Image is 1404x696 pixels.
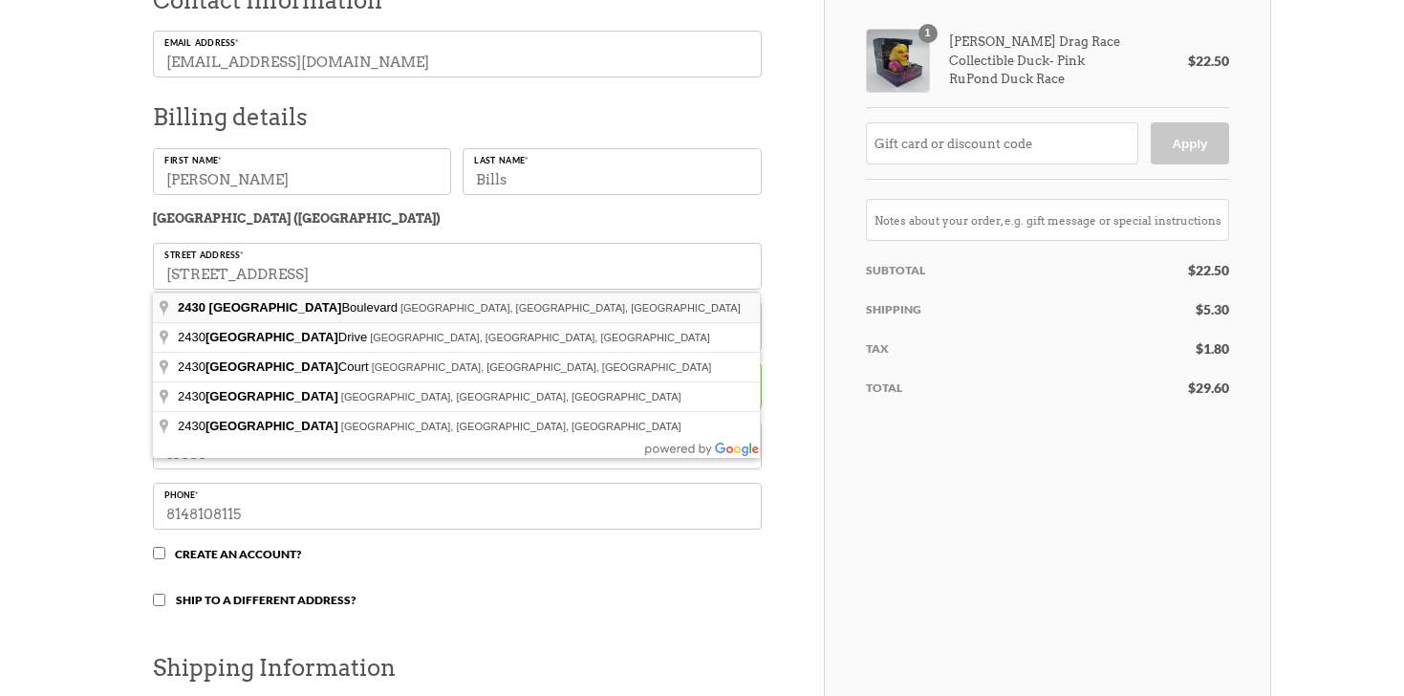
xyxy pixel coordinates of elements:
bdi: 1.80 [1196,340,1229,357]
span: [GEOGRAPHIC_DATA], [GEOGRAPHIC_DATA], [GEOGRAPHIC_DATA] [372,361,712,373]
h3: Billing details [153,97,762,138]
bdi: 22.50 [1188,262,1229,278]
span: [GEOGRAPHIC_DATA], [GEOGRAPHIC_DATA], [GEOGRAPHIC_DATA] [400,302,741,314]
span: 2430 [178,300,205,315]
input: Notes about your order, e.g. gift message or special instructions [866,199,1229,241]
span: Boulevard [178,300,400,315]
span: [GEOGRAPHIC_DATA] [205,389,338,403]
span: 2430 Court [178,359,372,374]
bdi: 29.60 [1188,380,1229,396]
div: [PERSON_NAME] Drag Race Collectible Duck- Pink RuPond Duck Race [866,29,1132,93]
span: [GEOGRAPHIC_DATA] [209,300,342,315]
bdi: 5.30 [1196,301,1229,317]
span: $ [1196,301,1203,317]
span: Create an account? [175,547,301,561]
th: Subtotal [866,250,1188,290]
th: Shipping [866,290,1188,329]
span: Ship to a different address? [176,593,356,607]
span: [GEOGRAPHIC_DATA] [205,359,338,374]
span: $ [1188,262,1196,278]
span: $ [1188,53,1196,69]
th: Tax [866,329,1188,368]
span: [GEOGRAPHIC_DATA], [GEOGRAPHIC_DATA], [GEOGRAPHIC_DATA] [370,332,710,343]
strong: [GEOGRAPHIC_DATA] ([GEOGRAPHIC_DATA]) [153,211,441,226]
div: 1 [918,24,938,43]
button: Apply [1151,122,1228,164]
bdi: 22.50 [1188,53,1229,69]
input: Ship to a different address? [153,594,165,606]
span: 2430 [178,389,341,403]
span: 2430 [178,419,341,433]
th: Total [866,368,1188,407]
span: [GEOGRAPHIC_DATA], [GEOGRAPHIC_DATA], [GEOGRAPHIC_DATA] [341,421,681,432]
span: [GEOGRAPHIC_DATA], [GEOGRAPHIC_DATA], [GEOGRAPHIC_DATA] [341,391,681,402]
span: $ [1196,340,1203,357]
span: 2430 Drive [178,330,370,344]
span: [GEOGRAPHIC_DATA] [205,419,338,433]
span: $ [1188,380,1196,396]
input: Gift card or discount code [866,122,1138,164]
input: Create an account? [153,547,165,559]
span: [GEOGRAPHIC_DATA] [205,330,338,344]
h3: Shipping Information [153,647,762,688]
